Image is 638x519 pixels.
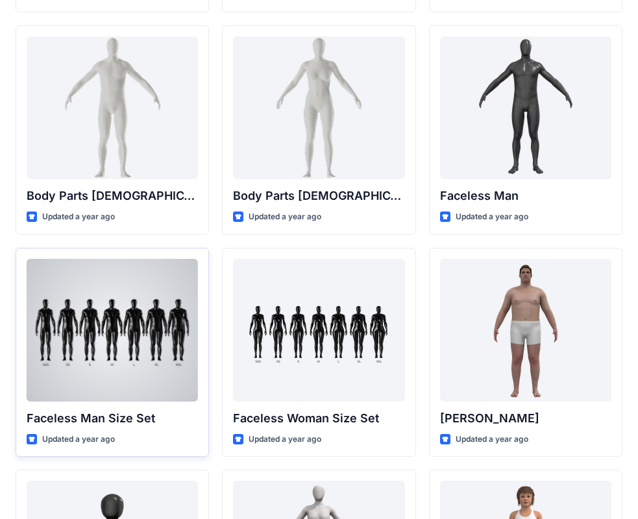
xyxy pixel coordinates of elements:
[233,409,404,428] p: Faceless Woman Size Set
[42,433,115,446] p: Updated a year ago
[249,433,321,446] p: Updated a year ago
[249,210,321,224] p: Updated a year ago
[27,409,198,428] p: Faceless Man Size Set
[27,36,198,179] a: Body Parts Male
[440,259,611,402] a: Joseph
[27,187,198,205] p: Body Parts [DEMOGRAPHIC_DATA]
[440,409,611,428] p: [PERSON_NAME]
[233,259,404,402] a: Faceless Woman Size Set
[440,187,611,205] p: Faceless Man
[42,210,115,224] p: Updated a year ago
[456,433,528,446] p: Updated a year ago
[456,210,528,224] p: Updated a year ago
[440,36,611,179] a: Faceless Man
[233,36,404,179] a: Body Parts Female
[233,187,404,205] p: Body Parts [DEMOGRAPHIC_DATA]
[27,259,198,402] a: Faceless Man Size Set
